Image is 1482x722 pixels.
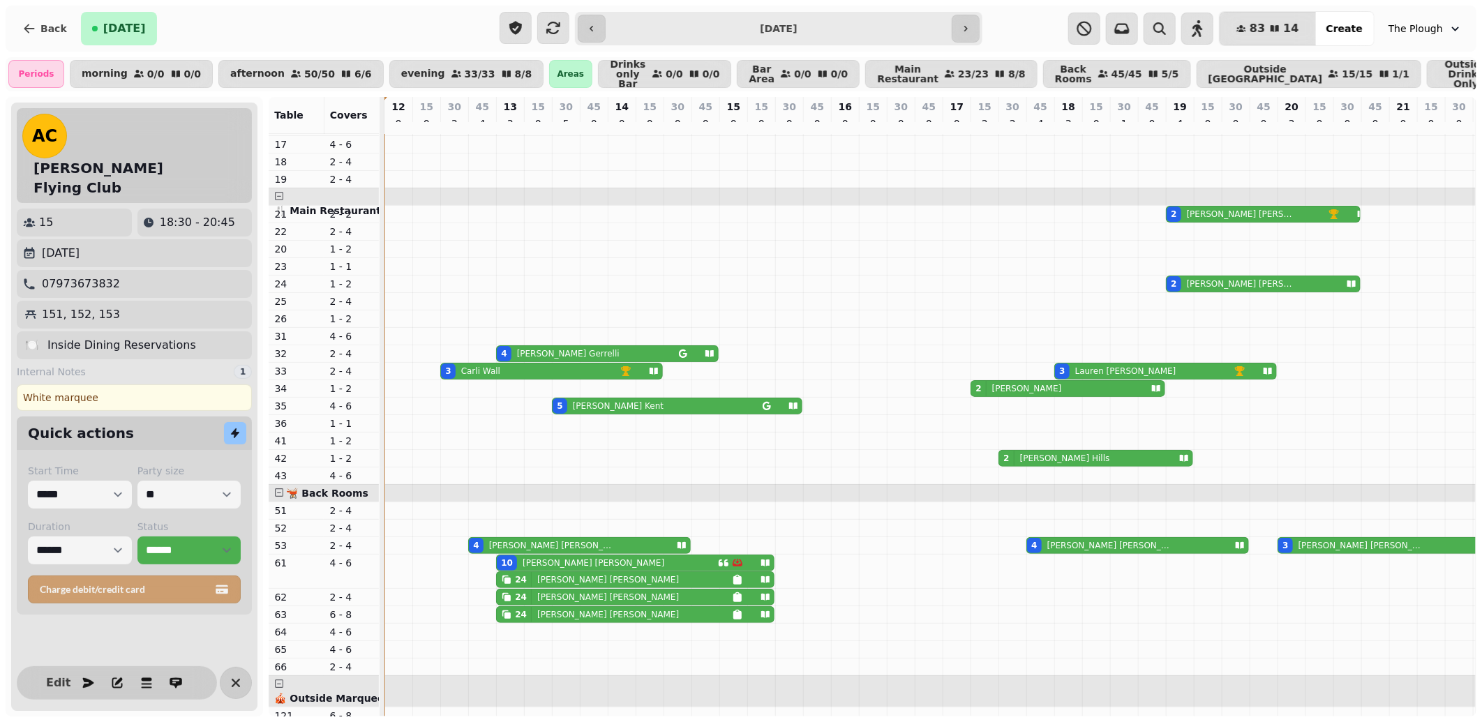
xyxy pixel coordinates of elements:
[560,100,573,114] p: 30
[329,399,373,413] p: 4 - 6
[756,116,767,130] p: 0
[160,214,235,231] p: 18:30 - 20:45
[1341,100,1354,114] p: 30
[1342,116,1353,130] p: 0
[274,347,318,361] p: 32
[1425,116,1437,130] p: 0
[329,434,373,448] p: 1 - 2
[274,364,318,378] p: 33
[329,172,373,186] p: 2 - 4
[523,557,664,569] p: [PERSON_NAME] [PERSON_NAME]
[504,100,517,114] p: 13
[389,60,544,88] button: evening33/338/8
[28,576,241,603] button: Charge debit/credit card
[274,260,318,273] p: 23
[1370,116,1381,130] p: 0
[329,225,373,239] p: 2 - 4
[286,488,368,499] span: 🫕 Back Rooms
[1091,116,1102,130] p: 0
[557,400,562,412] div: 5
[1031,540,1037,551] div: 4
[32,128,57,144] span: AC
[274,205,381,216] span: 🍴 Main Restaurant
[728,116,739,130] p: 0
[877,64,938,84] p: Main Restaurant
[274,137,318,151] p: 17
[391,100,405,114] p: 12
[1146,116,1158,130] p: 0
[672,116,683,130] p: 0
[867,100,880,114] p: 15
[11,12,78,45] button: Back
[504,116,516,144] p: 38
[465,69,495,79] p: 33 / 33
[895,116,906,130] p: 0
[103,23,146,34] span: [DATE]
[1187,278,1295,289] p: [PERSON_NAME] [PERSON_NAME]
[783,100,796,114] p: 30
[537,574,679,585] p: [PERSON_NAME] [PERSON_NAME]
[755,100,768,114] p: 15
[445,366,451,377] div: 3
[1315,12,1374,45] button: Create
[839,100,852,114] p: 16
[274,329,318,343] p: 31
[699,100,712,114] p: 45
[978,100,991,114] p: 15
[703,69,720,79] p: 0 / 0
[329,416,373,430] p: 1 - 1
[234,365,252,379] div: 1
[700,116,711,130] p: 0
[1298,540,1426,551] p: [PERSON_NAME] [PERSON_NAME]
[1075,366,1176,377] p: Lauren [PERSON_NAME]
[17,365,86,379] span: Internal Notes
[811,100,824,114] p: 45
[587,100,601,114] p: 45
[39,214,53,231] p: 15
[329,556,373,570] p: 4 - 6
[1397,100,1410,114] p: 21
[17,384,252,411] div: White marquee
[329,521,373,535] p: 2 - 4
[329,329,373,343] p: 4 - 6
[1008,69,1026,79] p: 8 / 8
[501,348,507,359] div: 4
[274,556,318,570] p: 61
[70,60,213,88] button: morning0/00/0
[532,100,545,114] p: 15
[329,207,373,221] p: 2 - 2
[1062,100,1075,114] p: 18
[1220,12,1316,45] button: 8314
[615,100,629,114] p: 14
[1187,209,1294,220] p: [PERSON_NAME] [PERSON_NAME]
[274,399,318,413] p: 35
[1286,116,1297,130] p: 3
[329,312,373,326] p: 1 - 2
[537,592,679,603] p: [PERSON_NAME] [PERSON_NAME]
[329,625,373,639] p: 4 - 6
[1118,116,1130,144] p: 15
[1043,60,1191,88] button: Back Rooms45/455/5
[476,100,489,114] p: 45
[28,423,134,443] h2: Quick actions
[517,348,620,359] p: [PERSON_NAME] Gerrelli
[274,539,318,552] p: 53
[329,451,373,465] p: 1 - 2
[1047,540,1175,551] p: [PERSON_NAME] [PERSON_NAME]
[329,504,373,518] p: 2 - 4
[274,155,318,169] p: 18
[1059,366,1065,377] div: 3
[477,116,488,130] p: 4
[147,69,165,79] p: 0 / 0
[1380,16,1471,41] button: The Plough
[8,60,64,88] div: Periods
[992,383,1062,394] p: [PERSON_NAME]
[1035,116,1046,130] p: 4
[1118,100,1131,114] p: 30
[1453,116,1465,130] p: 0
[1202,100,1215,114] p: 15
[515,574,527,585] div: 24
[274,642,318,656] p: 65
[573,400,664,412] p: [PERSON_NAME] Kent
[40,585,212,594] span: Charge debit/credit card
